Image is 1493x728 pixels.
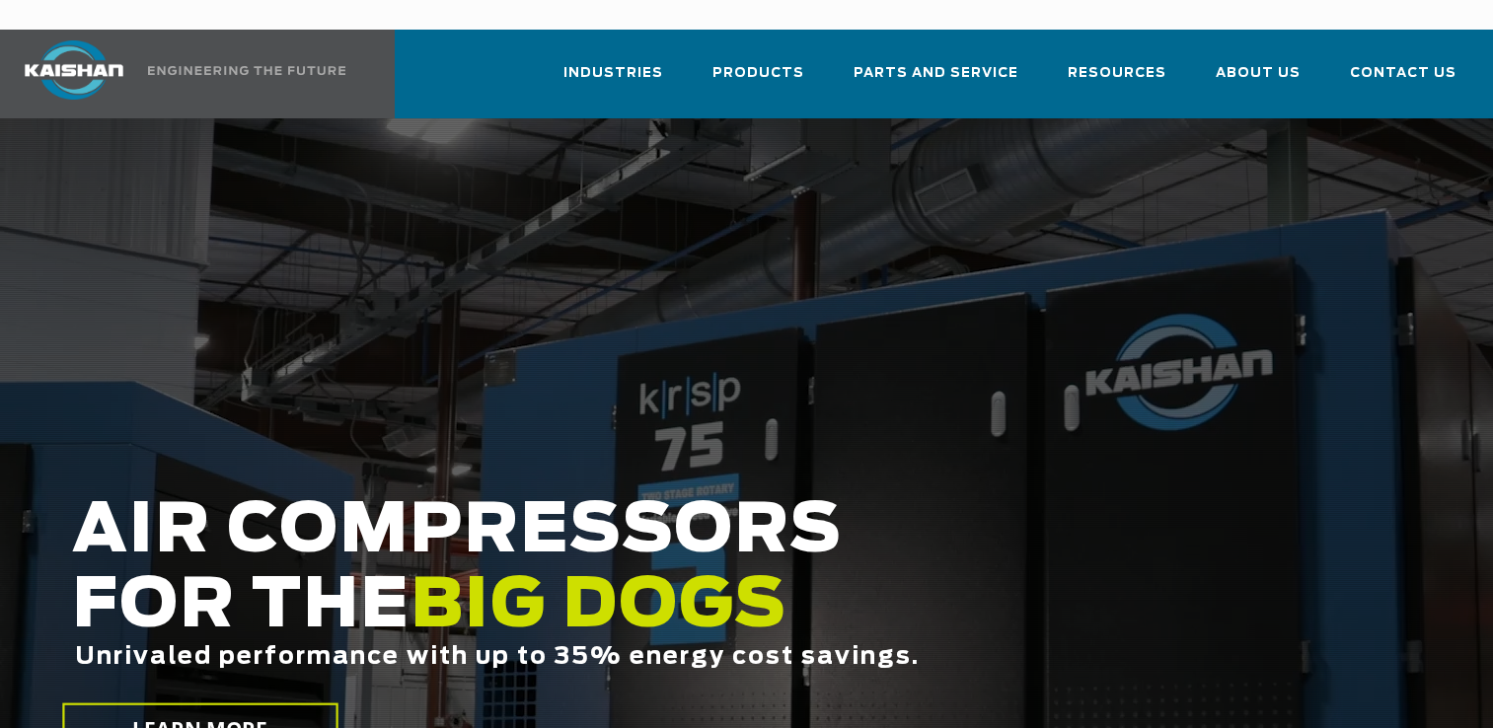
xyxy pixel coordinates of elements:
[1068,47,1166,114] a: Resources
[563,62,663,85] span: Industries
[1216,47,1301,114] a: About Us
[148,66,345,75] img: Engineering the future
[1068,62,1166,85] span: Resources
[75,645,920,669] span: Unrivaled performance with up to 35% energy cost savings.
[411,573,787,640] span: BIG DOGS
[563,47,663,114] a: Industries
[854,62,1018,85] span: Parts and Service
[1350,62,1456,85] span: Contact Us
[854,47,1018,114] a: Parts and Service
[712,62,804,85] span: Products
[1216,62,1301,85] span: About Us
[1350,47,1456,114] a: Contact Us
[712,47,804,114] a: Products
